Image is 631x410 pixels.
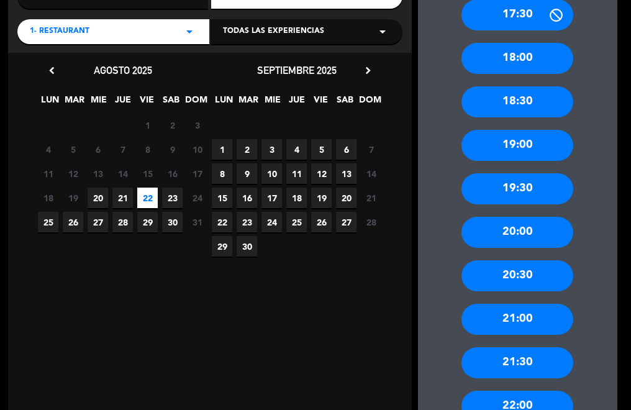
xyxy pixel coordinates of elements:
span: 2 [162,115,183,135]
span: 18 [286,188,307,208]
span: 13 [88,163,108,184]
span: MIE [262,93,283,113]
i: chevron_left [45,64,58,77]
span: MAR [238,93,258,113]
span: DOM [185,93,206,113]
span: agosto 2025 [94,64,152,76]
div: 18:00 [461,43,573,74]
div: 19:30 [461,173,573,204]
div: 21:00 [461,304,573,335]
span: 20 [336,188,356,208]
span: 23 [162,188,183,208]
span: 7 [112,139,133,160]
span: 1 [137,115,158,135]
span: 16 [237,188,257,208]
span: 1 [212,139,232,160]
span: 19 [311,188,332,208]
span: 8 [212,163,232,184]
span: VIE [137,93,157,113]
span: 23 [237,212,257,232]
span: 8 [137,139,158,160]
i: arrow_drop_down [375,24,390,39]
span: 30 [162,212,183,232]
span: 24 [187,188,207,208]
span: 2 [237,139,257,160]
span: 30 [237,236,257,257]
span: 3 [187,115,207,135]
span: 18 [38,188,58,208]
span: 22 [137,188,158,208]
span: MAR [64,93,84,113]
span: 10 [261,163,282,184]
span: MIE [88,93,109,113]
span: 26 [63,212,83,232]
span: 28 [112,212,133,232]
span: 13 [336,163,356,184]
div: 20:30 [461,260,573,291]
span: 12 [311,163,332,184]
span: LUN [214,93,234,113]
span: 27 [336,212,356,232]
span: 27 [88,212,108,232]
div: 18:30 [461,86,573,117]
span: 9 [162,139,183,160]
span: 6 [88,139,108,160]
span: 17 [261,188,282,208]
span: 6 [336,139,356,160]
span: 16 [162,163,183,184]
span: 11 [38,163,58,184]
span: 29 [137,212,158,232]
span: 9 [237,163,257,184]
span: 17 [187,163,207,184]
span: SAB [335,93,355,113]
span: 28 [361,212,381,232]
span: JUE [112,93,133,113]
span: 7 [361,139,381,160]
span: 5 [63,139,83,160]
span: 29 [212,236,232,257]
span: 3 [261,139,282,160]
span: 20 [88,188,108,208]
i: chevron_right [361,64,375,77]
span: 19 [63,188,83,208]
span: 15 [137,163,158,184]
span: SAB [161,93,181,113]
div: 20:00 [461,217,573,248]
span: JUE [286,93,307,113]
span: 31 [187,212,207,232]
span: VIE [311,93,331,113]
span: 14 [112,163,133,184]
span: 4 [38,139,58,160]
span: 22 [212,212,232,232]
span: DOM [359,93,379,113]
span: 1- RESTAURANT [30,25,89,38]
span: Todas las experiencias [223,25,324,38]
span: 24 [261,212,282,232]
span: 25 [286,212,307,232]
span: septiembre 2025 [257,64,337,76]
div: 21:30 [461,347,573,378]
span: 10 [187,139,207,160]
span: 21 [112,188,133,208]
span: 11 [286,163,307,184]
div: 19:00 [461,130,573,161]
span: 4 [286,139,307,160]
span: 26 [311,212,332,232]
span: LUN [40,93,60,113]
span: 21 [361,188,381,208]
span: 25 [38,212,58,232]
span: 14 [361,163,381,184]
i: arrow_drop_down [182,24,197,39]
span: 5 [311,139,332,160]
span: 15 [212,188,232,208]
span: 12 [63,163,83,184]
